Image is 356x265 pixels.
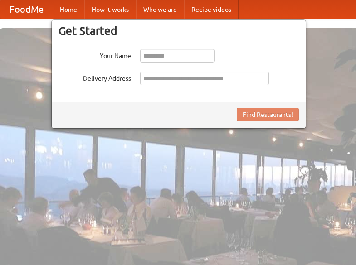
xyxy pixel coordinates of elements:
[59,24,299,38] h3: Get Started
[53,0,84,19] a: Home
[59,72,131,83] label: Delivery Address
[184,0,239,19] a: Recipe videos
[136,0,184,19] a: Who we are
[0,0,53,19] a: FoodMe
[84,0,136,19] a: How it works
[59,49,131,60] label: Your Name
[237,108,299,121] button: Find Restaurants!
